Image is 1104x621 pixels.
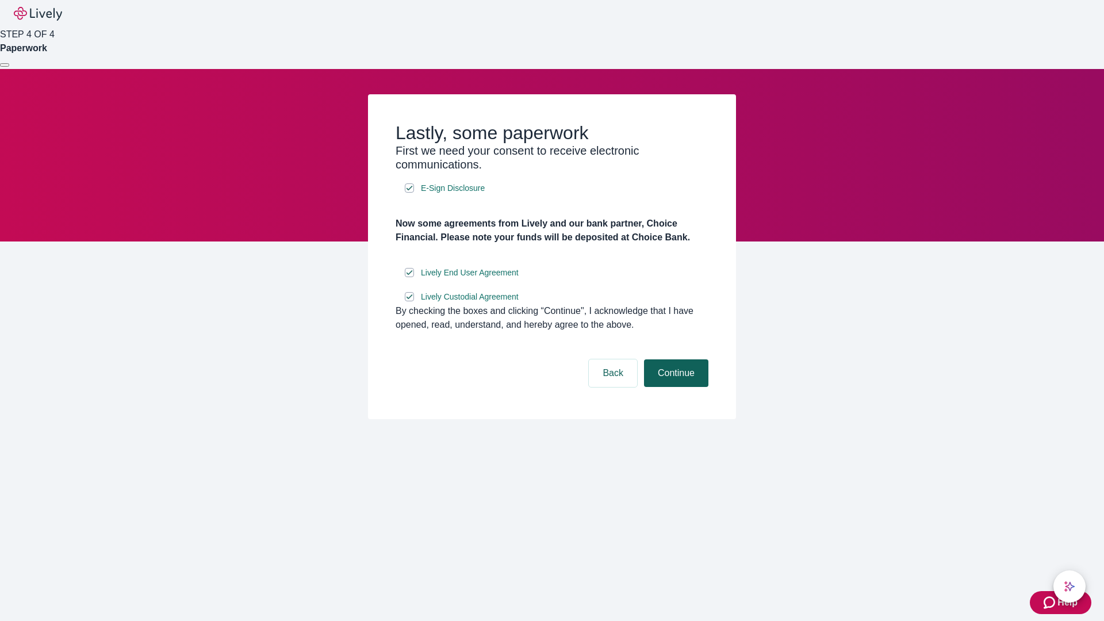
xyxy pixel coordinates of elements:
[419,181,487,195] a: e-sign disclosure document
[421,267,519,279] span: Lively End User Agreement
[396,304,708,332] div: By checking the boxes and clicking “Continue", I acknowledge that I have opened, read, understand...
[396,217,708,244] h4: Now some agreements from Lively and our bank partner, Choice Financial. Please note your funds wi...
[14,7,62,21] img: Lively
[396,122,708,144] h2: Lastly, some paperwork
[644,359,708,387] button: Continue
[589,359,637,387] button: Back
[1044,596,1057,609] svg: Zendesk support icon
[396,144,708,171] h3: First we need your consent to receive electronic communications.
[1064,581,1075,592] svg: Lively AI Assistant
[419,290,521,304] a: e-sign disclosure document
[1030,591,1091,614] button: Zendesk support iconHelp
[1057,596,1078,609] span: Help
[1053,570,1086,603] button: chat
[421,291,519,303] span: Lively Custodial Agreement
[421,182,485,194] span: E-Sign Disclosure
[419,266,521,280] a: e-sign disclosure document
